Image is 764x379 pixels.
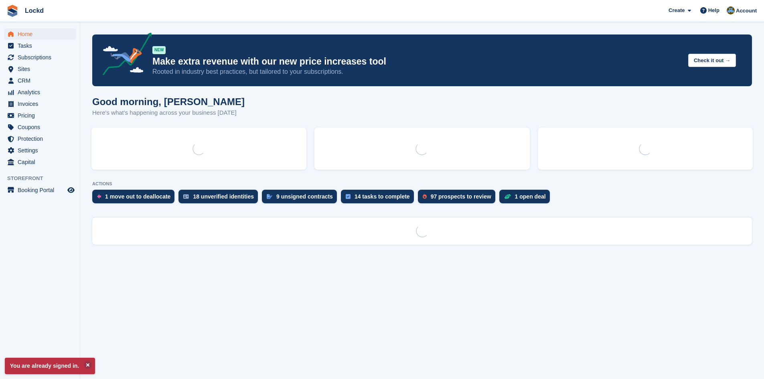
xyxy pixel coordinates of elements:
[276,193,333,200] div: 9 unsigned contracts
[92,190,178,207] a: 1 move out to deallocate
[18,184,66,196] span: Booking Portal
[105,193,170,200] div: 1 move out to deallocate
[6,5,18,17] img: stora-icon-8386f47178a22dfd0bd8f6a31ec36ba5ce8667c1dd55bd0f319d3a0aa187defe.svg
[22,4,47,17] a: Lockd
[7,174,80,182] span: Storefront
[5,358,95,374] p: You are already signed in.
[96,32,152,78] img: price-adjustments-announcement-icon-8257ccfd72463d97f412b2fc003d46551f7dbcb40ab6d574587a9cd5c0d94...
[4,87,76,98] a: menu
[669,6,685,14] span: Create
[4,40,76,51] a: menu
[18,52,66,63] span: Subscriptions
[267,194,272,199] img: contract_signature_icon-13c848040528278c33f63329250d36e43548de30e8caae1d1a13099fd9432cc5.svg
[92,181,752,186] p: ACTIONS
[97,194,101,199] img: move_outs_to_deallocate_icon-f764333ba52eb49d3ac5e1228854f67142a1ed5810a6f6cc68b1a99e826820c5.svg
[4,75,76,86] a: menu
[423,194,427,199] img: prospect-51fa495bee0391a8d652442698ab0144808aea92771e9ea1ae160a38d050c398.svg
[736,7,757,15] span: Account
[18,156,66,168] span: Capital
[92,108,245,118] p: Here's what's happening across your business [DATE]
[515,193,546,200] div: 1 open deal
[18,133,66,144] span: Protection
[418,190,499,207] a: 97 prospects to review
[504,194,511,199] img: deal-1b604bf984904fb50ccaf53a9ad4b4a5d6e5aea283cecdc64d6e3604feb123c2.svg
[4,184,76,196] a: menu
[4,28,76,40] a: menu
[4,110,76,121] a: menu
[341,190,418,207] a: 14 tasks to complete
[4,98,76,109] a: menu
[431,193,491,200] div: 97 prospects to review
[18,75,66,86] span: CRM
[4,145,76,156] a: menu
[18,87,66,98] span: Analytics
[4,52,76,63] a: menu
[18,110,66,121] span: Pricing
[355,193,410,200] div: 14 tasks to complete
[346,194,351,199] img: task-75834270c22a3079a89374b754ae025e5fb1db73e45f91037f5363f120a921f8.svg
[183,194,189,199] img: verify_identity-adf6edd0f0f0b5bbfe63781bf79b02c33cf7c696d77639b501bdc392416b5a36.svg
[4,122,76,133] a: menu
[4,156,76,168] a: menu
[18,122,66,133] span: Coupons
[727,6,735,14] img: Paul Budding
[152,46,166,54] div: NEW
[4,63,76,75] a: menu
[4,133,76,144] a: menu
[92,96,245,107] h1: Good morning, [PERSON_NAME]
[152,67,682,76] p: Rooted in industry best practices, but tailored to your subscriptions.
[193,193,254,200] div: 18 unverified identities
[178,190,262,207] a: 18 unverified identities
[18,98,66,109] span: Invoices
[18,40,66,51] span: Tasks
[262,190,341,207] a: 9 unsigned contracts
[66,185,76,195] a: Preview store
[152,56,682,67] p: Make extra revenue with our new price increases tool
[708,6,719,14] span: Help
[18,63,66,75] span: Sites
[18,145,66,156] span: Settings
[18,28,66,40] span: Home
[499,190,554,207] a: 1 open deal
[688,54,736,67] button: Check it out →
